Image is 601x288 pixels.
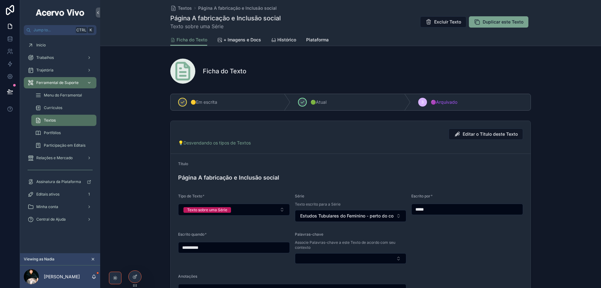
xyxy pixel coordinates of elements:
span: Minha conta [36,204,58,209]
span: Participação em Editais [44,143,85,148]
span: Editar o Título deste Texto [463,131,518,137]
span: Assinatura da Plataforma [36,179,81,184]
span: K [88,28,93,33]
span: Ferramental de Suporte [36,80,79,85]
button: Select Button [295,253,407,264]
div: 1 [85,191,93,198]
a: Participação em Editais [31,140,96,151]
span: Histórico [277,37,296,43]
p: [PERSON_NAME] [44,274,80,280]
span: Texto sobre uma Série [170,23,281,30]
h1: Ficha do Texto [203,67,246,76]
span: Escrito quando [178,232,204,237]
a: Textos [31,115,96,126]
span: 🟢Atual [311,99,326,105]
span: Texto escrito para a Série [295,202,341,207]
a: Histórico [271,34,296,47]
span: Trajetória [36,68,54,73]
a: Plataforma [306,34,329,47]
span: Menu do Ferramental [44,93,82,98]
span: Portfólios [44,130,61,135]
a: + Imagens e Docs [217,34,261,47]
span: Excluir Texto [434,19,461,25]
span: Central de Ajuda [36,217,66,222]
span: Plataforma [306,37,329,43]
span: Associe Palavras-chave a este Texto de acordo com seu contexto [295,240,407,250]
span: 3 [421,100,424,105]
span: Jump to... [33,28,73,33]
span: Palavras-chave [295,232,323,237]
span: Editais ativos [36,192,59,197]
a: Menu do Ferramental [31,90,96,101]
a: Editais ativos1 [24,189,96,200]
span: Estudos Tubulares do Feminino - perto do coração selvagem [300,213,394,219]
div: Texto sobre uma Série [187,207,227,213]
span: Textos [44,118,56,123]
span: Ficha do Texto [177,37,207,43]
span: Série [295,194,304,198]
span: Escrito por [411,194,430,198]
button: Jump to...CtrlK [24,25,96,35]
a: 💡Desvendando os tipos de Textos [178,140,251,145]
button: Select Button [178,204,290,216]
h1: Página A fabricação e Inclusão social [170,14,281,23]
button: Select Button [295,210,407,222]
span: Textos [178,5,192,11]
span: Ctrl [76,27,87,33]
a: Trajetória [24,65,96,76]
a: Textos [170,5,192,11]
span: + Imagens e Docs [223,37,261,43]
span: Trabalhos [36,55,54,60]
img: App logo [35,8,85,18]
a: Minha conta [24,201,96,212]
span: Tipo de Texto [178,194,202,198]
span: Viewing as Nadia [24,257,54,262]
span: 🟡Em escrita [191,99,217,105]
span: Início [36,43,46,48]
span: Duplicar este Texto [483,19,523,25]
a: Trabalhos [24,52,96,63]
button: Editar o Título deste Texto [449,128,523,140]
span: Curriculos [44,105,62,110]
a: Relações e Mercado [24,152,96,164]
a: Portfólios [31,127,96,139]
a: Ficha do Texto [170,34,207,46]
a: Curriculos [31,102,96,113]
span: Título [178,161,188,166]
a: Início [24,39,96,51]
button: Duplicar este Texto [469,16,528,28]
a: Ferramental de Suporte [24,77,96,88]
a: Central de Ajuda [24,214,96,225]
span: Anotações [178,274,197,279]
a: Página A fabricação e Inclusão social [198,5,277,11]
h4: Página A fabricação e Inclusão social [178,173,523,182]
span: Relações e Mercado [36,155,73,160]
button: Excluir Texto [420,16,466,28]
a: Assinatura da Plataforma [24,176,96,187]
div: scrollable content [20,35,100,233]
span: 🟣Arquivado [431,99,457,105]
